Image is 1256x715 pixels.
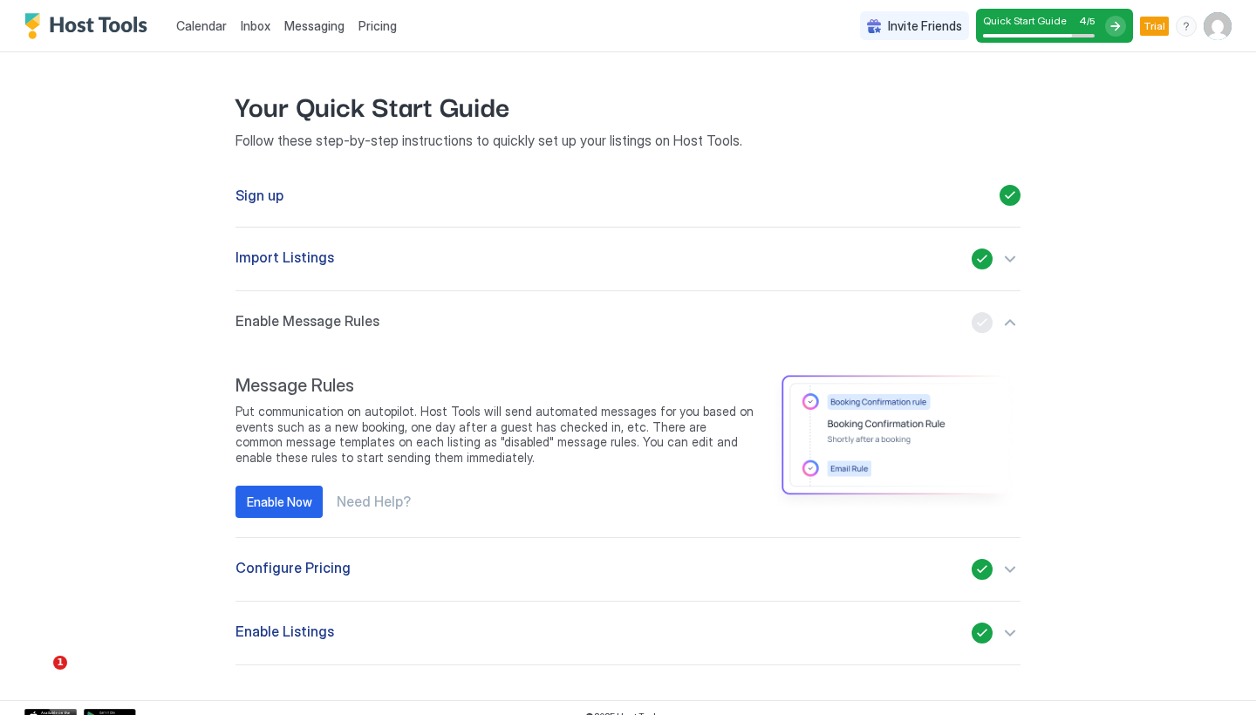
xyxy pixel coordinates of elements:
[235,404,755,465] span: Put communication on autopilot. Host Tools will send automated messages for you based on events s...
[235,538,1020,601] button: Configure Pricing
[1204,12,1232,40] div: User profile
[1143,18,1165,34] span: Trial
[235,187,283,204] span: Sign up
[1087,16,1095,27] span: / 5
[235,132,1020,149] span: Follow these step-by-step instructions to quickly set up your listings on Host Tools.
[284,17,345,35] a: Messaging
[235,623,334,643] span: Enable Listings
[235,354,1020,539] section: Enable Message Rules
[235,559,351,580] span: Configure Pricing
[235,291,1020,354] button: Enable Message Rules
[358,18,397,34] span: Pricing
[24,13,155,39] a: Host Tools Logo
[888,18,962,34] span: Invite Friends
[235,486,323,518] button: Enable Now
[235,602,1020,664] button: Enable Listings
[235,375,755,397] span: Message Rules
[1079,14,1087,27] span: 4
[284,18,345,33] span: Messaging
[53,656,67,670] span: 1
[176,17,227,35] a: Calendar
[17,656,59,698] iframe: Intercom live chat
[1176,16,1197,37] div: menu
[337,493,411,510] span: Need Help?
[235,228,1020,290] button: Import Listings
[983,14,1067,27] span: Quick Start Guide
[235,312,379,333] span: Enable Message Rules
[241,18,270,33] span: Inbox
[176,18,227,33] span: Calendar
[235,85,1020,125] span: Your Quick Start Guide
[241,17,270,35] a: Inbox
[337,493,411,511] a: Need Help?
[235,249,334,269] span: Import Listings
[247,493,312,511] div: Enable Now
[769,375,1020,507] div: image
